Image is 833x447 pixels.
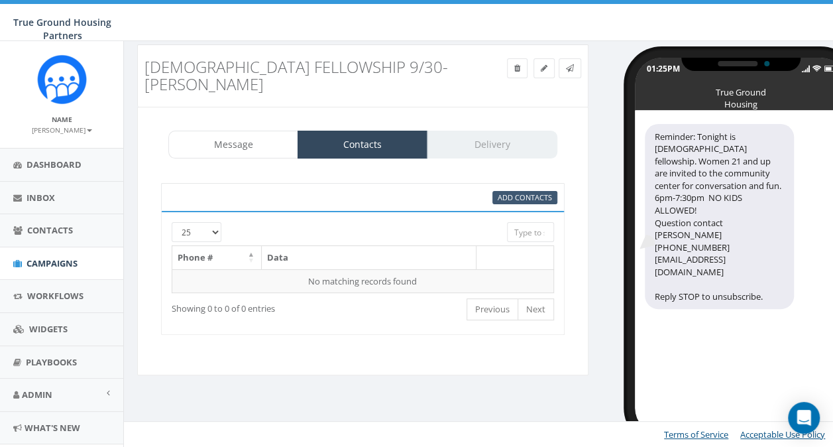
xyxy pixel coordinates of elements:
a: Contacts [298,131,427,159]
small: Name [52,115,72,124]
div: Open Intercom Messenger [788,402,820,434]
a: Previous [467,298,518,320]
a: Acceptable Use Policy [740,428,825,440]
img: Rally_Corp_Logo_1.png [37,54,87,104]
th: Phone #: activate to sort column descending [172,246,262,269]
span: Inbox [27,192,55,204]
a: [PERSON_NAME] [32,123,92,135]
td: No matching records found [172,269,554,293]
span: CSV files only [498,192,552,202]
a: Next [518,298,554,320]
div: True Ground Housing Partners [708,86,774,93]
div: Showing 0 to 0 of 0 entries [172,297,319,315]
div: Reminder: Tonight is [DEMOGRAPHIC_DATA] fellowship. Women 21 and up are invited to the community ... [645,124,794,310]
span: Widgets [29,323,68,335]
a: Add Contacts [492,191,557,205]
a: Message [168,131,298,159]
span: Add Contacts [498,192,552,202]
span: Contacts [27,224,73,236]
th: Data [262,246,476,269]
span: Workflows [27,290,83,302]
span: Edit Campaign [541,62,547,74]
div: 01:25PM [647,63,680,74]
a: Terms of Service [664,428,728,440]
span: True Ground Housing Partners [13,16,111,42]
span: Delete Campaign [514,62,520,74]
span: Admin [22,389,52,401]
h3: [DEMOGRAPHIC_DATA] fellowship 9/30-[PERSON_NAME] [144,58,467,94]
span: Dashboard [27,159,82,170]
input: Type to search [507,222,554,242]
small: [PERSON_NAME] [32,125,92,135]
span: Send Test Message [566,62,574,74]
span: What's New [25,422,80,434]
span: Campaigns [27,257,78,269]
span: Playbooks [26,356,77,368]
